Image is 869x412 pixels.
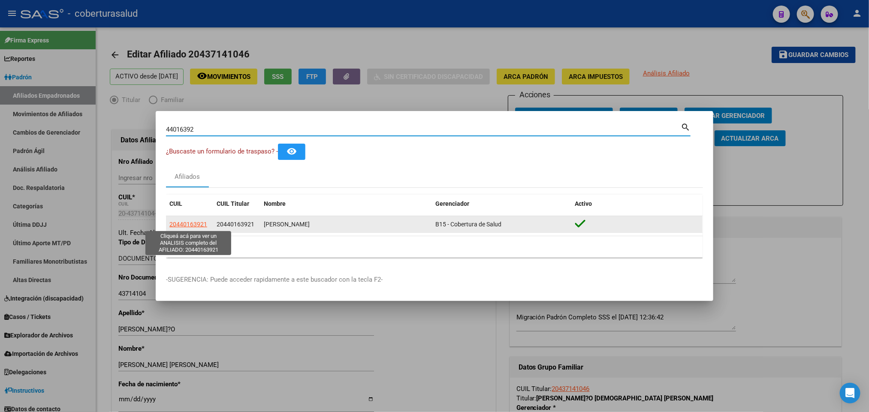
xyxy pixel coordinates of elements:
span: Nombre [264,200,286,207]
span: ¿Buscaste un formulario de traspaso? - [166,147,278,155]
span: Gerenciador [435,200,469,207]
datatable-header-cell: Activo [572,195,703,213]
datatable-header-cell: Nombre [260,195,432,213]
div: Afiliados [175,172,200,182]
div: [PERSON_NAME] [264,220,428,229]
span: CUIL Titular [217,200,249,207]
datatable-header-cell: Gerenciador [432,195,572,213]
p: -SUGERENCIA: Puede acceder rapidamente a este buscador con la tecla F2- [166,275,703,285]
span: 20440163921 [217,221,254,228]
span: Activo [575,200,592,207]
span: CUIL [169,200,182,207]
div: Open Intercom Messenger [840,383,860,403]
span: 20440163921 [169,221,207,228]
mat-icon: search [681,121,691,132]
datatable-header-cell: CUIL [166,195,213,213]
mat-icon: remove_red_eye [287,146,297,156]
div: 1 total [166,236,703,258]
span: B15 - Cobertura de Salud [435,221,501,228]
datatable-header-cell: CUIL Titular [213,195,260,213]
